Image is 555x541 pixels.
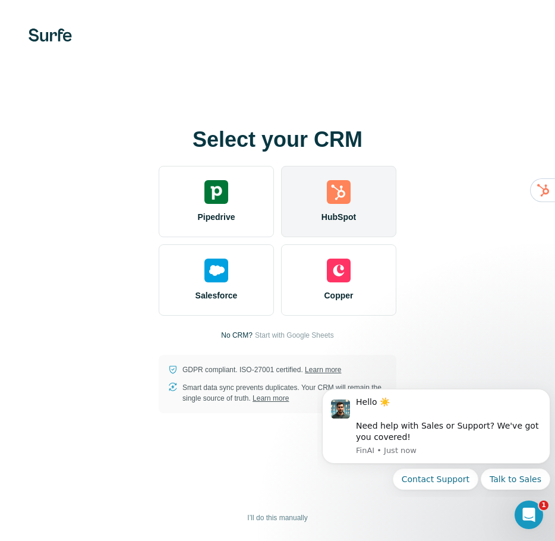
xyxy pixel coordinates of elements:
span: I’ll do this manually [247,512,307,523]
p: Smart data sync prevents duplicates. Your CRM will remain the single source of truth. [182,382,387,404]
span: Pipedrive [197,211,235,223]
h1: Select your CRM [159,128,396,152]
img: hubspot's logo [327,180,351,204]
p: GDPR compliant. ISO-27001 certified. [182,364,341,375]
button: Start with Google Sheets [255,330,334,341]
img: pipedrive's logo [204,180,228,204]
a: Learn more [253,394,289,402]
span: 1 [539,501,548,510]
img: salesforce's logo [204,259,228,282]
span: HubSpot [321,211,356,223]
p: No CRM? [221,330,253,341]
iframe: Intercom live chat [515,501,543,529]
img: copper's logo [327,259,351,282]
button: I’ll do this manually [239,509,316,527]
iframe: Intercom notifications message [317,378,555,497]
a: Learn more [305,366,341,374]
span: Copper [324,290,354,301]
span: Salesforce [195,290,238,301]
img: Surfe's logo [29,29,72,42]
